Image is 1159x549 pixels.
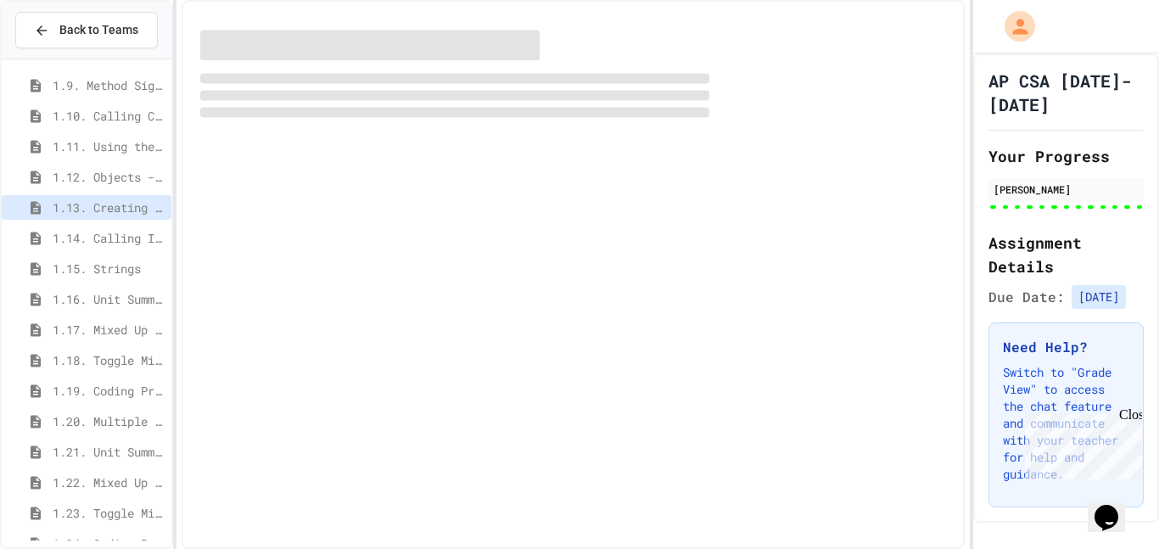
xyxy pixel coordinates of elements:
[53,443,165,461] span: 1.21. Unit Summary 1b (1.7-1.15)
[15,12,158,48] button: Back to Teams
[7,7,117,108] div: Chat with us now!Close
[53,137,165,155] span: 1.11. Using the Math Class
[53,504,165,522] span: 1.23. Toggle Mixed Up or Write Code Practice 1b (1.7-1.15)
[53,107,165,125] span: 1.10. Calling Class Methods
[53,229,165,247] span: 1.14. Calling Instance Methods
[53,473,165,491] span: 1.22. Mixed Up Code Practice 1b (1.7-1.15)
[53,351,165,369] span: 1.18. Toggle Mixed Up or Write Code Practice 1.1-1.6
[53,290,165,308] span: 1.16. Unit Summary 1a (1.1-1.6)
[1088,481,1142,532] iframe: chat widget
[1072,285,1126,309] span: [DATE]
[59,21,138,39] span: Back to Teams
[987,7,1039,46] div: My Account
[988,287,1065,307] span: Due Date:
[1003,364,1129,483] p: Switch to "Grade View" to access the chat feature and communicate with your teacher for help and ...
[994,182,1139,197] div: [PERSON_NAME]
[988,144,1144,168] h2: Your Progress
[53,260,165,277] span: 1.15. Strings
[53,76,165,94] span: 1.9. Method Signatures
[53,168,165,186] span: 1.12. Objects - Instances of Classes
[1018,407,1142,479] iframe: chat widget
[988,231,1144,278] h2: Assignment Details
[53,382,165,400] span: 1.19. Coding Practice 1a (1.1-1.6)
[53,412,165,430] span: 1.20. Multiple Choice Exercises for Unit 1a (1.1-1.6)
[53,199,165,216] span: 1.13. Creating and Initializing Objects: Constructors
[988,69,1144,116] h1: AP CSA [DATE]-[DATE]
[1003,337,1129,357] h3: Need Help?
[53,321,165,339] span: 1.17. Mixed Up Code Practice 1.1-1.6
